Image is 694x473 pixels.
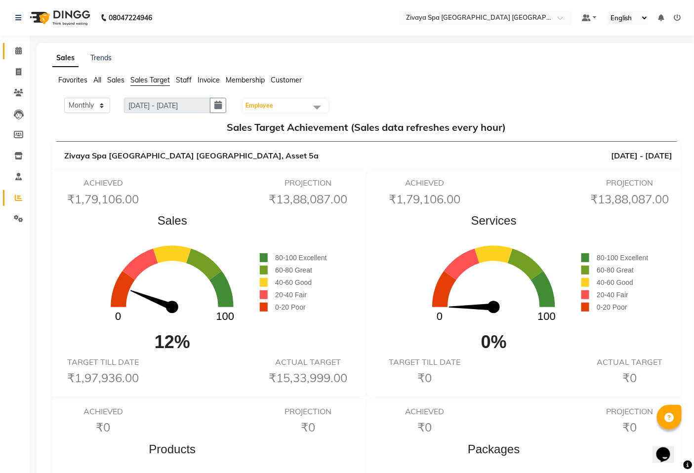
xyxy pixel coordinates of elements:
h6: ACHIEVED [381,407,469,416]
span: Membership [226,76,265,84]
h5: Sales Target Achievement (Sales data refreshes every hour) [60,121,673,133]
span: All [93,76,101,84]
span: Employee [245,102,273,109]
h6: PROJECTION [264,407,352,416]
span: 20-40 Fair [275,291,307,299]
span: Sales Target [130,76,170,84]
h6: ACTUAL TARGET [586,357,674,367]
span: 0% [406,329,581,355]
a: Sales [52,49,79,67]
span: Staff [176,76,192,84]
h6: ₹0 [59,420,147,434]
h6: ₹0 [381,420,469,434]
h6: ACHIEVED [59,407,147,416]
span: Sales [84,212,260,230]
span: 0-20 Poor [597,303,627,311]
b: 08047224946 [109,4,152,32]
span: Invoice [198,76,220,84]
text: 100 [538,311,556,323]
h6: ₹13,88,087.00 [264,192,352,206]
span: Customer [271,76,302,84]
span: Services [406,212,581,230]
img: logo [25,4,93,32]
h6: PROJECTION [586,407,674,416]
span: 20-40 Fair [597,291,628,299]
span: 80-100 Excellent [597,254,648,262]
h6: ₹13,88,087.00 [586,192,674,206]
span: 80-100 Excellent [275,254,327,262]
span: [DATE] - [DATE] [611,150,673,161]
span: 40-60 Good [597,278,633,286]
h6: ACHIEVED [59,178,147,188]
h6: ₹0 [264,420,352,434]
h6: PROJECTION [586,178,674,188]
h6: ₹1,97,936.00 [59,371,147,385]
h6: ₹1,79,106.00 [381,192,469,206]
h6: TARGET TILL DATE [381,357,469,367]
span: 0-20 Poor [275,303,305,311]
span: 60-80 Great [597,266,634,274]
h6: ₹0 [586,371,674,385]
input: DD/MM/YYYY-DD/MM/YYYY [124,98,210,113]
text: 0 [437,311,443,323]
iframe: chat widget [653,434,684,463]
h6: ₹0 [381,371,469,385]
span: Packages [406,440,581,458]
span: Products [84,440,260,458]
span: Zivaya Spa [GEOGRAPHIC_DATA] [GEOGRAPHIC_DATA], Asset 5a [64,151,319,160]
span: Favorites [58,76,87,84]
h6: ₹0 [586,420,674,434]
h6: PROJECTION [264,178,352,188]
text: 100 [216,311,235,323]
h6: ₹15,33,999.00 [264,371,352,385]
text: 0 [116,311,122,323]
h6: ACTUAL TARGET [264,357,352,367]
h6: ACHIEVED [381,178,469,188]
a: Trends [90,53,112,62]
span: 60-80 Great [275,266,312,274]
span: 40-60 Good [275,278,312,286]
h6: TARGET TILL DATE [59,357,147,367]
h6: ₹1,79,106.00 [59,192,147,206]
span: 12% [84,329,260,355]
span: Sales [107,76,124,84]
